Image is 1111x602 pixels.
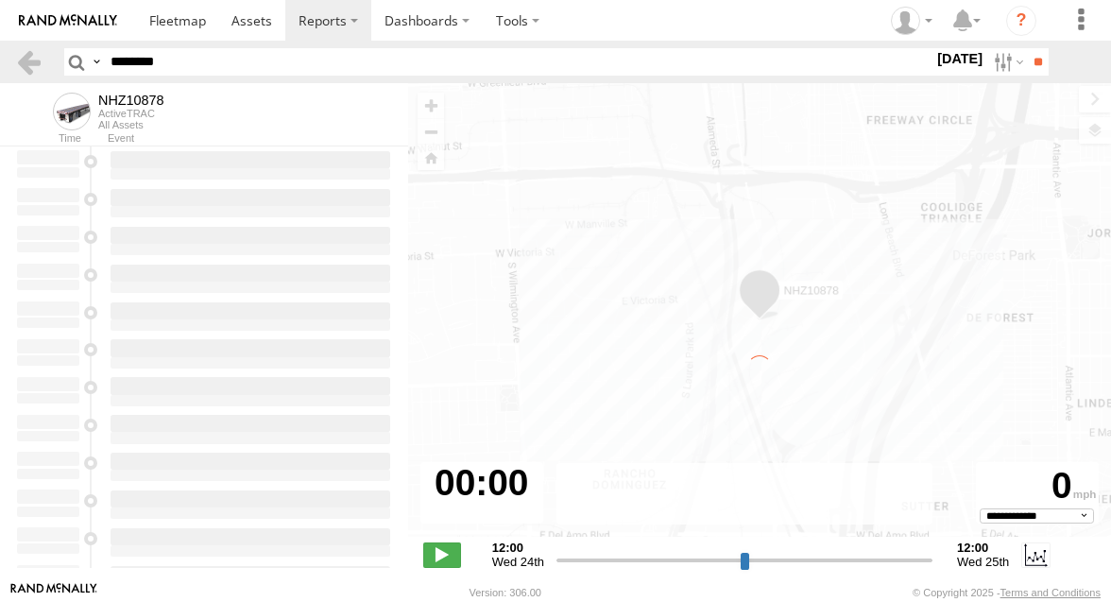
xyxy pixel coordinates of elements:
[98,108,164,119] div: ActiveTRAC
[492,541,544,555] strong: 12:00
[979,465,1096,508] div: 0
[1006,6,1036,36] i: ?
[913,587,1101,598] div: © Copyright 2025 -
[98,119,164,130] div: All Assets
[957,555,1009,569] span: Wed 25th
[884,7,939,35] div: Zulema McIntosch
[89,48,104,76] label: Search Query
[986,48,1027,76] label: Search Filter Options
[957,541,1009,555] strong: 12:00
[470,587,541,598] div: Version: 306.00
[19,14,117,27] img: rand-logo.svg
[15,48,43,76] a: Back to previous Page
[108,134,408,144] div: Event
[492,555,544,569] span: Wed 24th
[10,583,97,602] a: Visit our Website
[933,48,986,69] label: [DATE]
[1000,587,1101,598] a: Terms and Conditions
[15,134,81,144] div: Time
[98,93,164,108] div: NHZ10878 - View Asset History
[423,542,461,567] label: Play/Stop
